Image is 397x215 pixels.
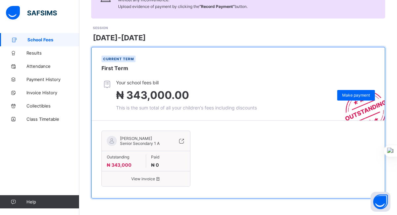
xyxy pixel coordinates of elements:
span: Help [26,199,79,204]
span: First Term [101,65,128,71]
span: Outstanding [107,154,141,159]
span: ₦ 343,000 [107,162,132,168]
span: This is the sum total of all your children's fees including discounts [116,105,257,110]
span: ₦ 0 [151,162,159,168]
span: Results [26,50,79,56]
span: Collectibles [26,103,79,108]
span: School Fees [27,37,79,42]
span: Make payment [342,93,370,98]
span: [PERSON_NAME] [120,136,160,141]
b: “Record Payment” [199,4,235,9]
img: safsims [6,6,57,20]
span: Attendance [26,64,79,69]
span: [DATE]-[DATE] [93,33,146,42]
span: Payment History [26,77,79,82]
span: Senior Secondary 1 A [120,141,160,146]
img: outstanding-stamp.3c148f88c3ebafa6da95868fa43343a1.svg [337,83,385,120]
span: SESSION [93,26,108,30]
button: Open asap [371,192,390,212]
span: ₦ 343,000.00 [116,89,189,102]
span: View invoice [107,176,185,181]
span: Invoice History [26,90,79,95]
span: Paid [151,154,185,159]
span: Class Timetable [26,116,79,122]
span: Current term [103,57,134,61]
span: Your school fees bill [116,80,257,85]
